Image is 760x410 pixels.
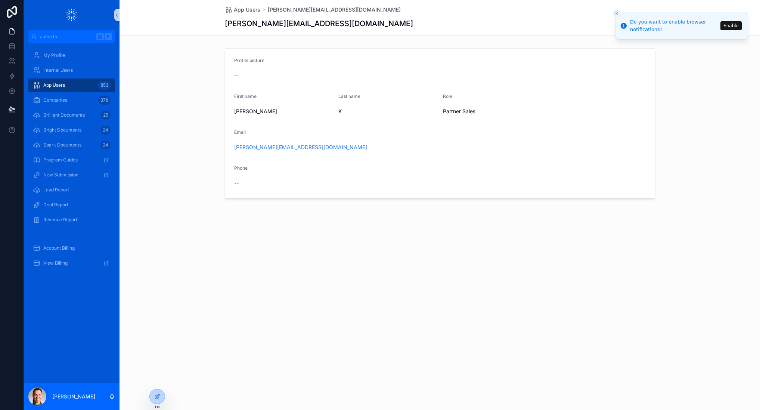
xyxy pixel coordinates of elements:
[234,108,333,115] span: [PERSON_NAME]
[28,123,115,137] a: Bright Documents24
[234,93,257,99] span: First name
[40,34,93,40] span: Jump to...
[630,18,718,33] div: Do you want to enable browser notifications?
[28,93,115,107] a: Companies378
[234,58,264,63] span: Profile picture
[443,93,452,99] span: Role
[43,187,69,193] span: Lead Report
[268,6,401,13] a: [PERSON_NAME][EMAIL_ADDRESS][DOMAIN_NAME]
[43,245,75,251] span: Account Billing
[28,241,115,255] a: Account Billing
[28,138,115,152] a: Spark Documents24
[28,213,115,226] a: Revenue Report
[43,52,65,58] span: My Profile
[234,6,260,13] span: App Users
[43,112,85,118] span: Brilliant Documents
[100,141,111,149] div: 24
[28,153,115,167] a: Program Guides
[338,108,437,115] span: K
[720,21,742,30] button: Enable
[98,81,111,90] div: 853
[28,30,115,43] button: Jump to...K
[43,127,81,133] span: Bright Documents
[225,18,413,29] h1: [PERSON_NAME][EMAIL_ADDRESS][DOMAIN_NAME]
[28,183,115,197] a: Lead Report
[43,172,78,178] span: New Submission
[43,97,67,103] span: Companies
[338,93,360,99] span: Last name
[28,168,115,182] a: New Submission
[443,108,475,115] span: Partner Sales
[43,217,77,223] span: Revenue Report
[43,260,68,266] span: View Billing
[52,393,95,400] p: [PERSON_NAME]
[28,49,115,62] a: My Profile
[43,82,65,88] span: App Users
[28,198,115,212] a: Deal Report
[234,72,239,79] span: --
[225,6,260,13] a: App Users
[43,202,68,208] span: Deal Report
[101,111,111,120] div: 25
[28,64,115,77] a: Internal Users
[24,43,120,280] div: scrollable content
[613,10,620,17] button: Close toast
[28,256,115,270] a: View Billing
[66,9,77,21] img: App logo
[105,34,111,40] span: K
[43,142,81,148] span: Spark Documents
[43,67,73,73] span: Internal Users
[98,96,111,105] div: 378
[234,179,239,187] span: --
[100,126,111,135] div: 24
[43,157,78,163] span: Program Guides
[28,108,115,122] a: Brilliant Documents25
[234,165,248,171] span: Phone
[234,129,246,135] span: Email
[28,78,115,92] a: App Users853
[234,144,367,151] a: [PERSON_NAME][EMAIL_ADDRESS][DOMAIN_NAME]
